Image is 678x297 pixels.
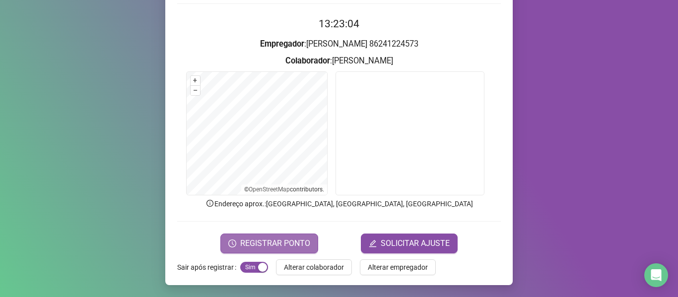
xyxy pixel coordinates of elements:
button: REGISTRAR PONTO [220,234,318,253]
button: editSOLICITAR AJUSTE [361,234,458,253]
span: info-circle [205,199,214,208]
strong: Colaborador [285,56,330,65]
a: OpenStreetMap [249,186,290,193]
span: REGISTRAR PONTO [240,238,310,249]
span: SOLICITAR AJUSTE [381,238,450,249]
time: 13:23:04 [319,18,359,30]
span: Alterar colaborador [284,262,344,273]
button: Alterar empregador [360,259,436,275]
div: Open Intercom Messenger [644,263,668,287]
p: Endereço aprox. : [GEOGRAPHIC_DATA], [GEOGRAPHIC_DATA], [GEOGRAPHIC_DATA] [177,198,501,209]
li: © contributors. [244,186,324,193]
button: + [191,76,200,85]
h3: : [PERSON_NAME] 86241224573 [177,38,501,51]
label: Sair após registrar [177,259,240,275]
h3: : [PERSON_NAME] [177,55,501,67]
span: clock-circle [228,239,236,247]
span: edit [369,239,377,247]
span: Alterar empregador [368,262,428,273]
strong: Empregador [260,39,304,49]
button: – [191,86,200,95]
button: Alterar colaborador [276,259,352,275]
